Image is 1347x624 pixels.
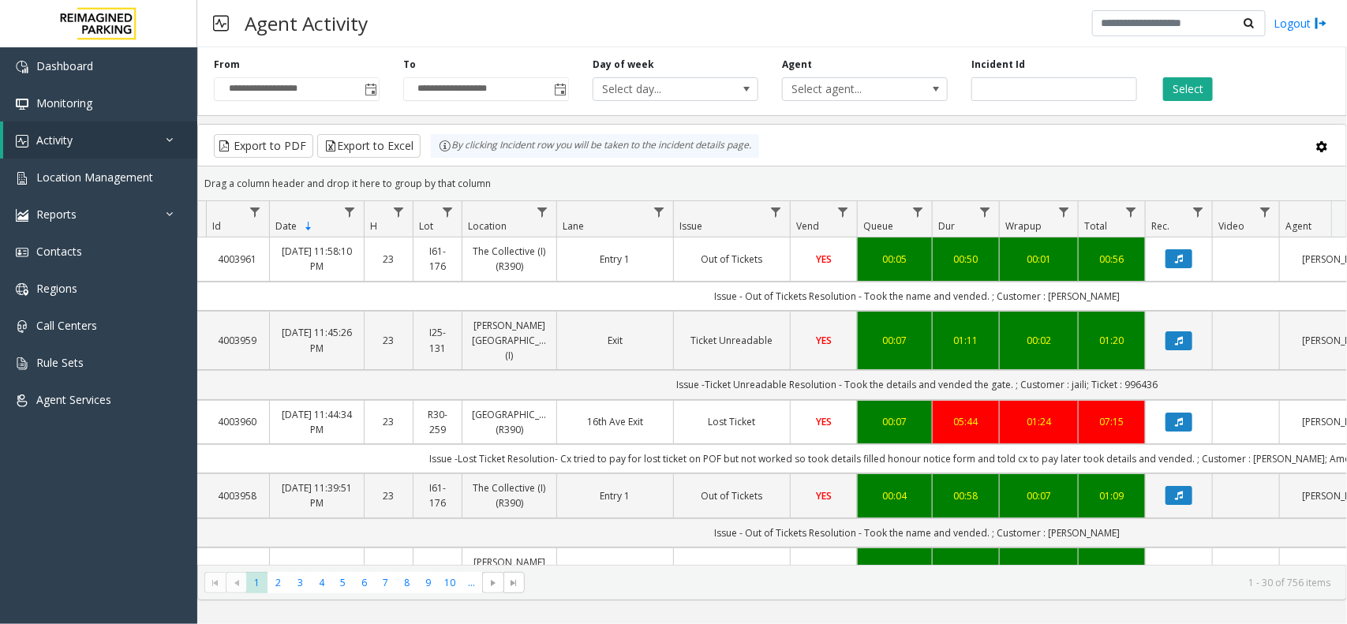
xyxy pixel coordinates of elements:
[439,140,451,152] img: infoIcon.svg
[1009,414,1068,429] div: 01:24
[396,572,417,593] span: Page 8
[593,58,654,72] label: Day of week
[683,488,780,503] a: Out of Tickets
[1315,15,1327,32] img: logout
[339,201,361,222] a: Date Filter Menu
[354,572,375,593] span: Page 6
[16,135,28,148] img: 'icon'
[1088,414,1136,429] a: 07:15
[942,252,990,267] a: 00:50
[317,134,421,158] button: Export to Excel
[567,488,664,503] a: Entry 1
[388,201,410,222] a: H Filter Menu
[246,572,268,593] span: Page 1
[867,252,922,267] a: 00:05
[1274,15,1327,32] a: Logout
[472,407,547,437] a: [GEOGRAPHIC_DATA] (R390)
[245,201,266,222] a: Id Filter Menu
[816,415,832,428] span: YES
[198,201,1346,565] div: Data table
[867,333,922,348] a: 00:07
[1151,219,1169,233] span: Rec.
[1088,488,1136,503] a: 01:09
[503,572,525,594] span: Go to the last page
[942,414,990,429] div: 05:44
[16,209,28,222] img: 'icon'
[36,95,92,110] span: Monitoring
[374,488,403,503] a: 23
[375,572,396,593] span: Page 7
[816,334,832,347] span: YES
[361,78,379,100] span: Toggle popup
[36,392,111,407] span: Agent Services
[683,333,780,348] a: Ticket Unreadable
[440,572,461,593] span: Page 10
[36,355,84,370] span: Rule Sets
[1084,219,1107,233] span: Total
[907,201,929,222] a: Queue Filter Menu
[16,357,28,370] img: 'icon'
[938,219,955,233] span: Dur
[417,572,439,593] span: Page 9
[679,219,702,233] span: Issue
[36,281,77,296] span: Regions
[472,318,547,364] a: [PERSON_NAME][GEOGRAPHIC_DATA] (I)
[468,219,507,233] span: Location
[683,414,780,429] a: Lost Ticket
[16,61,28,73] img: 'icon'
[942,333,990,348] a: 01:11
[16,246,28,259] img: 'icon'
[567,414,664,429] a: 16th Ave Exit
[36,318,97,333] span: Call Centers
[36,170,153,185] span: Location Management
[374,414,403,429] a: 23
[212,219,221,233] span: Id
[532,201,553,222] a: Location Filter Menu
[1285,219,1311,233] span: Agent
[1009,333,1068,348] a: 00:02
[215,488,260,503] a: 4003958
[311,572,332,593] span: Page 4
[1218,219,1244,233] span: Video
[1121,201,1142,222] a: Total Filter Menu
[1009,488,1068,503] div: 00:07
[268,572,289,593] span: Page 2
[833,201,854,222] a: Vend Filter Menu
[816,252,832,266] span: YES
[783,78,914,100] span: Select agent...
[487,577,500,589] span: Go to the next page
[782,58,812,72] label: Agent
[1088,252,1136,267] a: 00:56
[508,577,521,589] span: Go to the last page
[36,58,93,73] span: Dashboard
[36,244,82,259] span: Contacts
[975,201,996,222] a: Dur Filter Menu
[423,480,452,510] a: I61-176
[423,325,452,355] a: I25-131
[593,78,724,100] span: Select day...
[816,489,832,503] span: YES
[1009,252,1068,267] a: 00:01
[419,219,433,233] span: Lot
[867,488,922,503] a: 00:04
[800,488,847,503] a: YES
[942,488,990,503] a: 00:58
[275,219,297,233] span: Date
[374,252,403,267] a: 23
[567,333,664,348] a: Exit
[765,201,787,222] a: Issue Filter Menu
[1005,219,1042,233] span: Wrapup
[403,58,416,72] label: To
[461,572,482,593] span: Page 11
[472,480,547,510] a: The Collective (I) (R390)
[683,252,780,267] a: Out of Tickets
[863,219,893,233] span: Queue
